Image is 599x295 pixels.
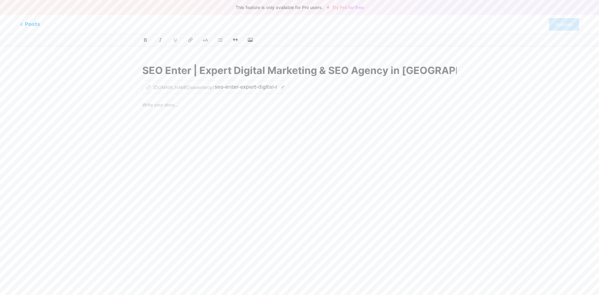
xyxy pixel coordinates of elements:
span: This feature is only available for Pro users. [236,3,323,12]
input: Title [142,63,457,78]
div: [DOMAIN_NAME]/seoenter/p/ [146,84,214,91]
span: Posts [20,21,40,28]
button: Publish [549,18,579,31]
span: Publish [556,22,572,27]
a: Try Pro for free [327,5,364,10]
